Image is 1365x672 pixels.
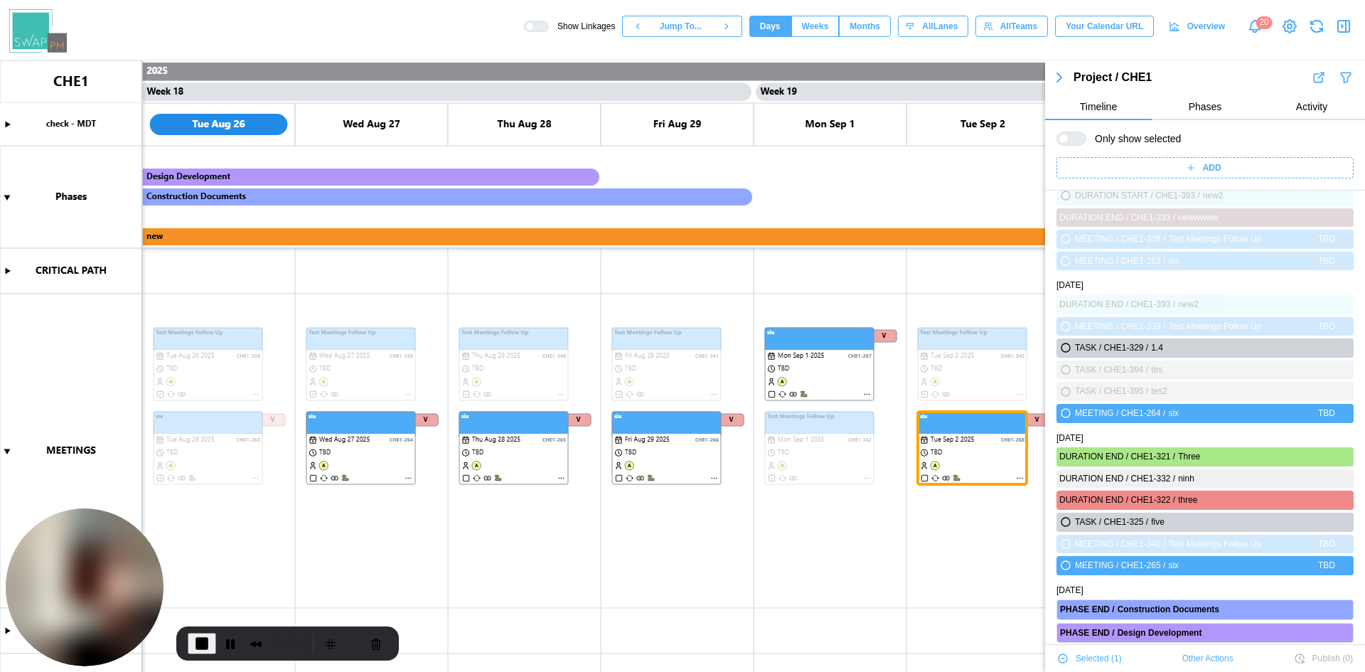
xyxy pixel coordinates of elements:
[1060,603,1115,617] div: PHASE END /
[1056,648,1123,669] button: Selected (1)
[850,16,880,36] span: Months
[1243,14,1267,38] a: Notifications
[1076,649,1122,668] span: Selected ( 1 )
[1318,559,1335,572] div: TBD
[1182,649,1233,668] span: Other Actions
[1151,363,1335,377] div: tes
[802,16,829,36] span: Weeks
[1086,132,1181,146] span: Only show selected
[1318,320,1335,334] div: TBD
[660,16,702,36] span: Jump To...
[1280,16,1300,36] a: View Project
[1059,494,1175,507] div: DURATION END / CHE1-322 /
[1075,538,1165,551] div: MEETING / CHE1-340 /
[1000,16,1037,36] span: All Teams
[1056,584,1083,597] a: [DATE]
[1075,341,1148,355] div: TASK / CHE1-329 /
[1318,255,1335,268] div: TBD
[760,16,781,36] span: Days
[1168,320,1315,334] div: Test Meetings Follow Up
[1178,211,1335,225] div: newwwww
[1059,450,1175,464] div: DURATION END / CHE1-321 /
[1203,158,1221,178] span: ADD
[1334,16,1354,36] button: Close Drawer
[1075,363,1148,377] div: TASK / CHE1-394 /
[1178,450,1335,464] div: Three
[1178,472,1335,486] div: ninh
[1318,538,1335,551] div: TBD
[1080,102,1117,112] span: Timeline
[1178,494,1335,507] div: three
[1075,559,1165,572] div: MEETING / CHE1-265 /
[1056,279,1083,292] a: [DATE]
[1059,298,1175,311] div: DURATION END / CHE1-393 /
[1059,211,1175,225] div: DURATION END / CHE1-333 /
[1168,407,1315,420] div: six
[1060,626,1115,640] div: PHASE END /
[1075,233,1165,246] div: MEETING / CHE1-338 /
[1075,407,1165,420] div: MEETING / CHE1-264 /
[1075,189,1200,203] div: ENDS WED AUG 27 2025
[1311,70,1327,85] button: Export Results
[1318,407,1335,420] div: TBD
[1074,69,1311,87] div: Project / CHE1
[9,9,67,53] img: Swap PM Logo
[1296,102,1327,112] span: Activity
[1203,189,1335,203] div: new2
[1307,16,1327,36] button: Refresh Grid
[1075,385,1148,398] div: TASK / CHE1-395 /
[1256,16,1272,29] div: 20
[1151,341,1335,355] div: 1.4
[1075,255,1165,268] div: MEETING / CHE1-263 /
[1168,255,1315,268] div: six
[1187,16,1225,36] span: Overview
[1318,233,1335,246] div: TBD
[1056,432,1083,445] a: [DATE]
[1118,603,1334,617] div: Construction Documents
[1059,472,1175,486] div: DURATION END / CHE1-332 /
[1178,298,1335,311] div: new2
[1189,102,1222,112] span: Phases
[1182,648,1234,669] button: Other Actions
[1151,516,1335,529] div: five
[1168,233,1315,246] div: Test Meetings Follow Up
[1151,385,1335,398] div: tes2
[1338,70,1354,85] button: Filter
[1075,320,1165,334] div: MEETING / CHE1-339 /
[922,16,958,36] span: All Lanes
[1075,516,1148,529] div: TASK / CHE1-325 /
[1168,559,1315,572] div: six
[1168,538,1315,551] div: Test Meetings Follow Up
[1118,626,1334,640] div: Design Development
[549,21,615,32] span: Show Linkages
[1066,16,1143,36] span: Your Calendar URL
